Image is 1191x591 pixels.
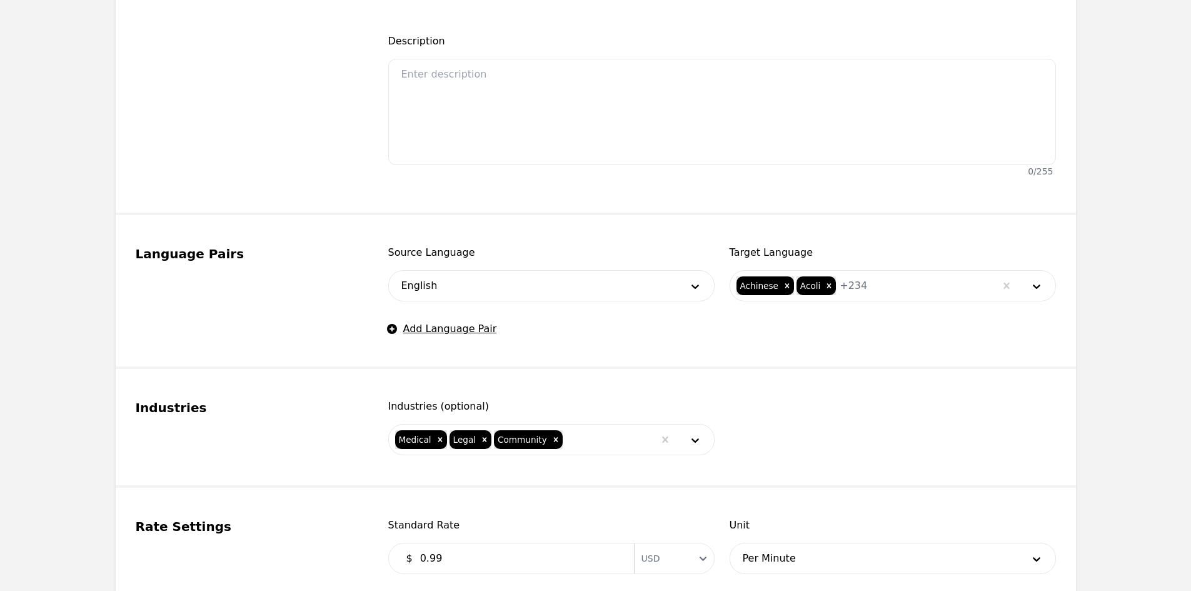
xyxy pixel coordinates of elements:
span: Standard Rate [388,518,715,533]
span: Industries (optional) [388,399,715,414]
div: Remove Community [549,430,563,449]
div: Acoli [797,276,822,295]
span: $ [406,551,413,566]
legend: Language Pairs [136,245,358,263]
span: Target Language [730,245,1056,260]
button: Add Language Pair [388,321,497,336]
legend: Rate Settings [136,518,358,535]
div: Medical [395,430,433,449]
div: Remove Medical [433,430,447,449]
span: Source Language [388,245,715,260]
div: Achinese [736,276,780,295]
span: Unit [730,518,1056,533]
div: Legal [450,430,478,449]
div: Community [494,430,549,449]
div: Remove Acoli [822,276,836,295]
input: 0.00 [413,546,626,571]
div: Remove Achinese [780,276,794,295]
span: + 234 [840,278,867,293]
div: Remove Legal [478,430,491,449]
legend: Industries [136,399,358,417]
span: Description [388,34,1056,49]
div: 0 / 255 [1028,165,1053,178]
